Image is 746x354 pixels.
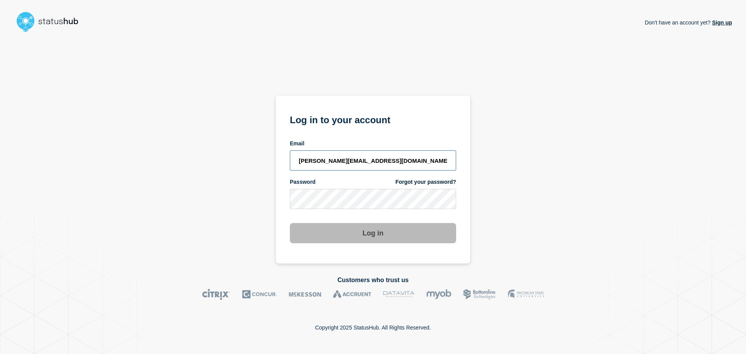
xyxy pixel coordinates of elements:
[711,19,732,26] a: Sign up
[290,150,456,171] input: email input
[14,277,732,284] h2: Customers who trust us
[508,289,544,300] img: MSU logo
[290,112,456,126] h1: Log in to your account
[290,189,456,209] input: password input
[315,324,431,331] p: Copyright 2025 StatusHub. All Rights Reserved.
[463,289,496,300] img: Bottomline logo
[396,178,456,186] a: Forgot your password?
[290,223,456,243] button: Log in
[14,9,88,34] img: StatusHub logo
[383,289,415,300] img: DataVita logo
[290,140,304,147] span: Email
[289,289,321,300] img: McKesson logo
[333,289,371,300] img: Accruent logo
[290,178,315,186] span: Password
[426,289,451,300] img: myob logo
[202,289,230,300] img: Citrix logo
[645,13,732,32] p: Don't have an account yet?
[242,289,277,300] img: Concur logo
